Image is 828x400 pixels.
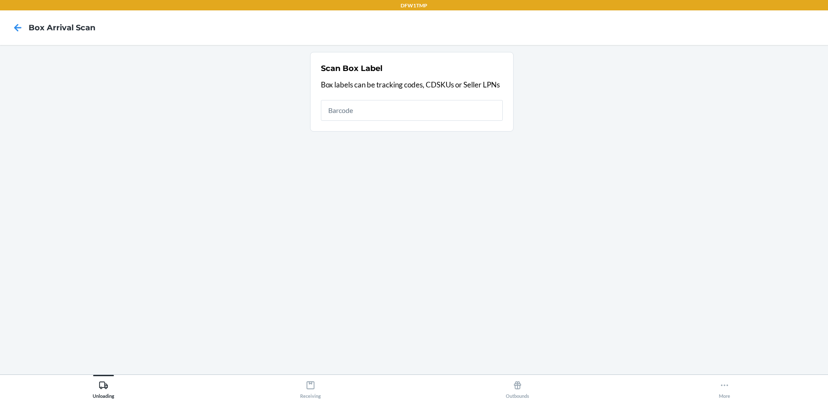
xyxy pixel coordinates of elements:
[719,377,730,399] div: More
[401,2,427,10] p: DFW1TMP
[29,22,95,33] h4: Box Arrival Scan
[321,79,503,90] p: Box labels can be tracking codes, CDSKUs or Seller LPNs
[414,375,621,399] button: Outbounds
[621,375,828,399] button: More
[207,375,414,399] button: Receiving
[93,377,114,399] div: Unloading
[506,377,529,399] div: Outbounds
[300,377,321,399] div: Receiving
[321,100,503,121] input: Barcode
[321,63,382,74] h2: Scan Box Label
